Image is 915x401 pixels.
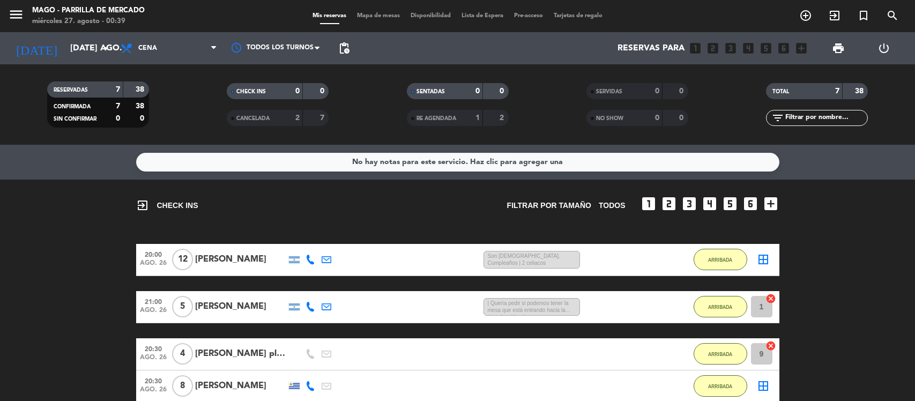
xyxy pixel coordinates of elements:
strong: 2 [295,114,300,122]
i: search [886,9,899,22]
span: ARRIBADA [708,351,732,357]
button: menu [8,6,24,26]
div: miércoles 27. agosto - 00:39 [32,16,145,27]
span: Disponibilidad [405,13,456,19]
span: Tarjetas de regalo [548,13,608,19]
span: NO SHOW [596,116,623,121]
span: ago. 26 [140,259,167,272]
i: arrow_drop_down [100,42,113,55]
i: looks_two [706,41,720,55]
strong: 2 [500,114,506,122]
strong: 38 [855,87,866,95]
strong: 38 [136,102,146,110]
i: exit_to_app [828,9,841,22]
span: CANCELADA [236,116,270,121]
i: power_settings_new [877,42,890,55]
strong: 0 [655,114,659,122]
div: No hay notas para este servicio. Haz clic para agregar una [352,156,563,168]
i: add_box [762,195,779,212]
i: cancel [765,340,776,351]
div: Mago - Parrilla de Mercado [32,5,145,16]
button: ARRIBADA [694,249,747,270]
i: border_all [757,380,770,392]
i: filter_list [771,112,784,124]
span: TOTAL [772,89,789,94]
span: 12 [172,249,193,270]
button: ARRIBADA [694,375,747,397]
strong: 0 [500,87,506,95]
span: | Quería pedir si podemos tener la mesa que está entrando hacia la derecha al fondo.. [483,298,580,316]
i: looks_two [660,195,678,212]
i: border_all [757,253,770,266]
span: CONFIRMADA [54,104,91,109]
strong: 0 [320,87,326,95]
span: ARRIBADA [708,304,732,310]
i: looks_one [688,41,702,55]
span: pending_actions [338,42,351,55]
i: add_box [794,41,808,55]
i: looks_6 [742,195,759,212]
span: CHECK INS [136,199,198,212]
span: 21:00 [140,295,167,307]
span: 20:30 [140,374,167,387]
div: LOG OUT [861,32,907,64]
span: Pre-acceso [509,13,548,19]
span: ARRIBADA [708,383,732,389]
i: looks_5 [721,195,739,212]
span: Mis reservas [307,13,352,19]
span: Lista de Espera [456,13,509,19]
span: SIN CONFIRMAR [54,116,96,122]
strong: 0 [655,87,659,95]
div: [PERSON_NAME] plaza mayor [195,347,286,361]
button: ARRIBADA [694,343,747,365]
div: [PERSON_NAME] [195,253,286,266]
i: exit_to_app [136,199,149,212]
strong: 0 [140,115,146,122]
i: looks_4 [741,41,755,55]
button: ARRIBADA [694,296,747,317]
i: looks_5 [759,41,773,55]
strong: 0 [679,87,686,95]
i: turned_in_not [857,9,870,22]
span: 20:30 [140,342,167,354]
span: ARRIBADA [708,257,732,263]
i: looks_one [640,195,657,212]
div: [PERSON_NAME] [195,300,286,314]
strong: 38 [136,86,146,93]
span: ago. 26 [140,386,167,398]
span: ago. 26 [140,354,167,366]
span: 20:00 [140,248,167,260]
span: SENTADAS [416,89,445,94]
strong: 7 [320,114,326,122]
span: 8 [172,375,193,397]
i: add_circle_outline [799,9,812,22]
i: [DATE] [8,36,65,60]
i: looks_6 [777,41,791,55]
span: CHECK INS [236,89,266,94]
strong: 7 [835,87,839,95]
i: looks_3 [724,41,738,55]
span: RESERVADAS [54,87,88,93]
span: ago. 26 [140,307,167,319]
i: cancel [765,293,776,304]
strong: 1 [475,114,480,122]
span: SERVIDAS [596,89,622,94]
strong: 0 [116,115,120,122]
strong: 0 [295,87,300,95]
strong: 7 [116,86,120,93]
span: 5 [172,296,193,317]
span: Filtrar por tamaño [507,199,591,212]
strong: 0 [679,114,686,122]
span: print [832,42,845,55]
i: looks_3 [681,195,698,212]
span: Son [DEMOGRAPHIC_DATA]. Cumpleaños | 2 celiacos [483,251,580,269]
span: Mapa de mesas [352,13,405,19]
span: Reservas para [618,43,685,54]
span: RE AGENDADA [416,116,456,121]
i: looks_4 [701,195,718,212]
span: Cena [138,44,157,52]
strong: 7 [116,102,120,110]
span: TODOS [599,199,626,212]
div: [PERSON_NAME] [195,379,286,393]
input: Filtrar por nombre... [784,112,867,124]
